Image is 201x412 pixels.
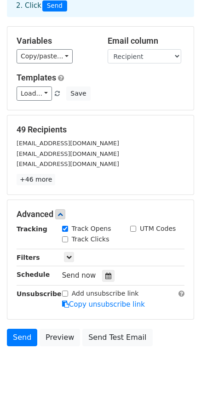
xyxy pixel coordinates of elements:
h5: Variables [17,36,94,46]
label: Track Clicks [72,235,109,244]
button: Save [66,86,90,101]
strong: Filters [17,254,40,261]
strong: Schedule [17,271,50,278]
a: Copy/paste... [17,49,73,63]
span: Send now [62,271,96,280]
a: Send [7,329,37,346]
a: Templates [17,73,56,82]
label: UTM Codes [140,224,176,234]
small: [EMAIL_ADDRESS][DOMAIN_NAME] [17,140,119,147]
span: Send [42,0,67,11]
strong: Tracking [17,225,47,233]
a: +46 more [17,174,55,185]
small: [EMAIL_ADDRESS][DOMAIN_NAME] [17,160,119,167]
h5: 49 Recipients [17,125,184,135]
label: Add unsubscribe link [72,289,139,298]
small: [EMAIL_ADDRESS][DOMAIN_NAME] [17,150,119,157]
h5: Email column [108,36,185,46]
strong: Unsubscribe [17,290,62,298]
a: Load... [17,86,52,101]
a: Copy unsubscribe link [62,300,145,309]
h5: Advanced [17,209,184,219]
a: Send Test Email [82,329,152,346]
label: Track Opens [72,224,111,234]
iframe: Chat Widget [155,368,201,412]
a: Preview [40,329,80,346]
